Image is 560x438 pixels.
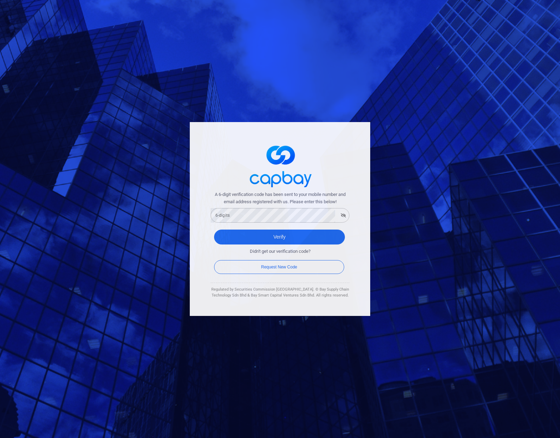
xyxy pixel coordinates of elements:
div: Regulated by Securities Commission [GEOGRAPHIC_DATA]. © Bay Supply Chain Technology Sdn Bhd & Bay... [211,286,349,299]
button: Verify [214,230,345,244]
span: Didn't get our verification code? [250,248,311,255]
button: Request New Code [214,260,344,274]
span: A 6-digit verification code has been sent to your mobile number and email address registered with... [211,191,349,206]
img: logo [245,139,315,191]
